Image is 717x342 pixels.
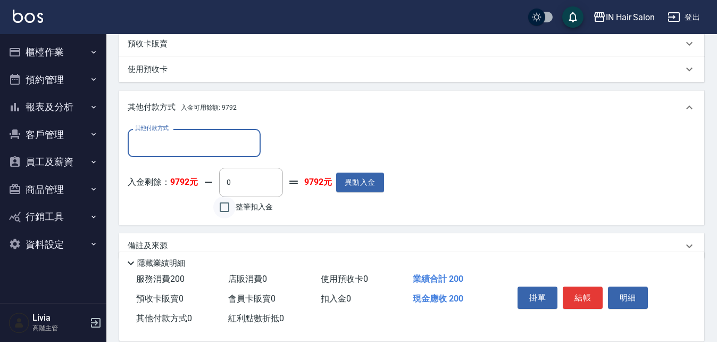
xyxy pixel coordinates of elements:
span: 現金應收 200 [413,294,463,304]
strong: 9792元 [304,177,332,188]
button: 客戶管理 [4,121,102,149]
img: Logo [13,10,43,23]
button: 明細 [608,287,648,309]
button: 報表及分析 [4,93,102,121]
span: 預收卡販賣 0 [136,294,184,304]
button: 資料設定 [4,231,102,258]
div: IN Hair Salon [606,11,655,24]
button: 異動入金 [336,173,384,192]
div: 其他付款方式入金可用餘額: 9792 [119,91,704,125]
span: 業績合計 200 [413,274,463,284]
div: 預收卡販賣 [119,31,704,56]
h5: Livia [32,313,87,323]
p: 隱藏業績明細 [137,258,185,269]
p: 高階主管 [32,323,87,333]
button: 登出 [663,7,704,27]
img: Person [9,312,30,333]
span: 店販消費 0 [228,274,267,284]
button: save [562,6,583,28]
button: 商品管理 [4,176,102,203]
span: 整筆扣入金 [236,201,273,213]
span: 使用預收卡 0 [321,274,368,284]
p: 預收卡販賣 [128,38,168,50]
button: 行銷工具 [4,203,102,231]
div: 使用預收卡 [119,56,704,82]
span: 服務消費 200 [136,274,185,284]
p: 入金剩餘： [128,177,198,188]
p: 備註及來源 [128,240,168,251]
button: 掛單 [518,287,557,309]
span: 入金可用餘額: 9792 [181,104,237,111]
div: 備註及來源 [119,233,704,259]
span: 扣入金 0 [321,294,351,304]
button: IN Hair Salon [589,6,659,28]
span: 其他付款方式 0 [136,313,192,323]
button: 員工及薪資 [4,148,102,176]
button: 櫃檯作業 [4,38,102,66]
span: 會員卡販賣 0 [228,294,276,304]
button: 預約管理 [4,66,102,94]
p: 其他付款方式 [128,102,237,113]
p: 使用預收卡 [128,64,168,75]
label: 其他付款方式 [135,124,169,132]
span: 紅利點數折抵 0 [228,313,284,323]
button: 結帳 [563,287,603,309]
strong: 9792元 [170,177,198,187]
